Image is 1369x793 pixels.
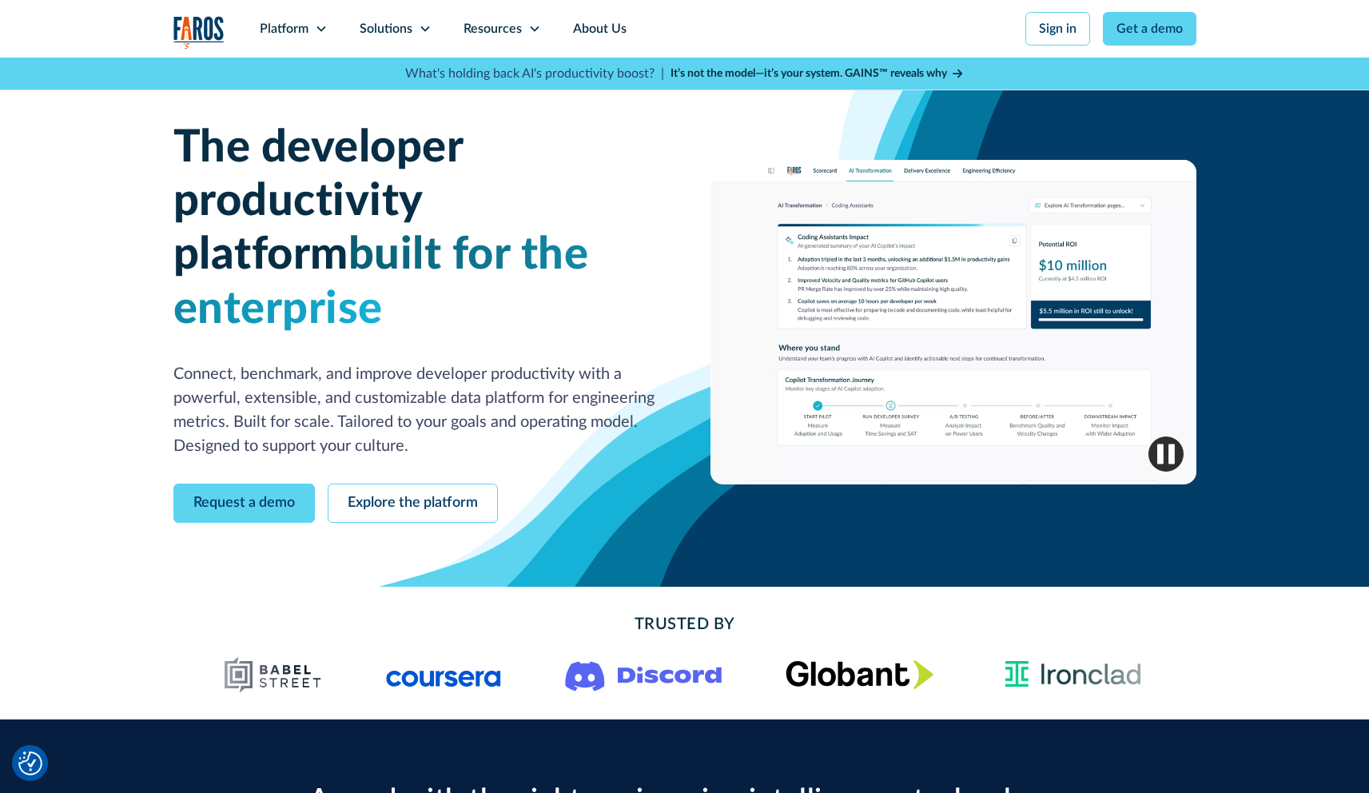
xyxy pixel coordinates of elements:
img: Logo of the analytics and reporting company Faros. [173,16,225,49]
strong: It’s not the model—it’s your system. GAINS™ reveals why [671,68,947,79]
a: Sign in [1025,12,1090,46]
div: Resources [464,19,522,38]
img: Ironclad Logo [997,656,1148,694]
h1: The developer productivity platform [173,122,659,337]
button: Cookie Settings [18,751,42,775]
img: Globant's logo [786,660,933,689]
a: Explore the platform [328,484,498,523]
img: Pause video [1148,436,1184,472]
a: home [173,16,225,49]
a: Request a demo [173,484,315,523]
img: Logo of the online learning platform Coursera. [386,662,501,687]
a: Get a demo [1103,12,1196,46]
img: Logo of the communication platform Discord. [565,658,722,691]
div: Platform [260,19,308,38]
div: Solutions [360,19,412,38]
span: built for the enterprise [173,233,589,331]
p: What's holding back AI's productivity boost? | [405,64,664,83]
a: It’s not the model—it’s your system. GAINS™ reveals why [671,66,965,82]
img: Babel Street logo png [224,656,322,694]
img: Revisit consent button [18,751,42,775]
h2: Trusted By [301,612,1069,636]
p: Connect, benchmark, and improve developer productivity with a powerful, extensible, and customiza... [173,362,659,458]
